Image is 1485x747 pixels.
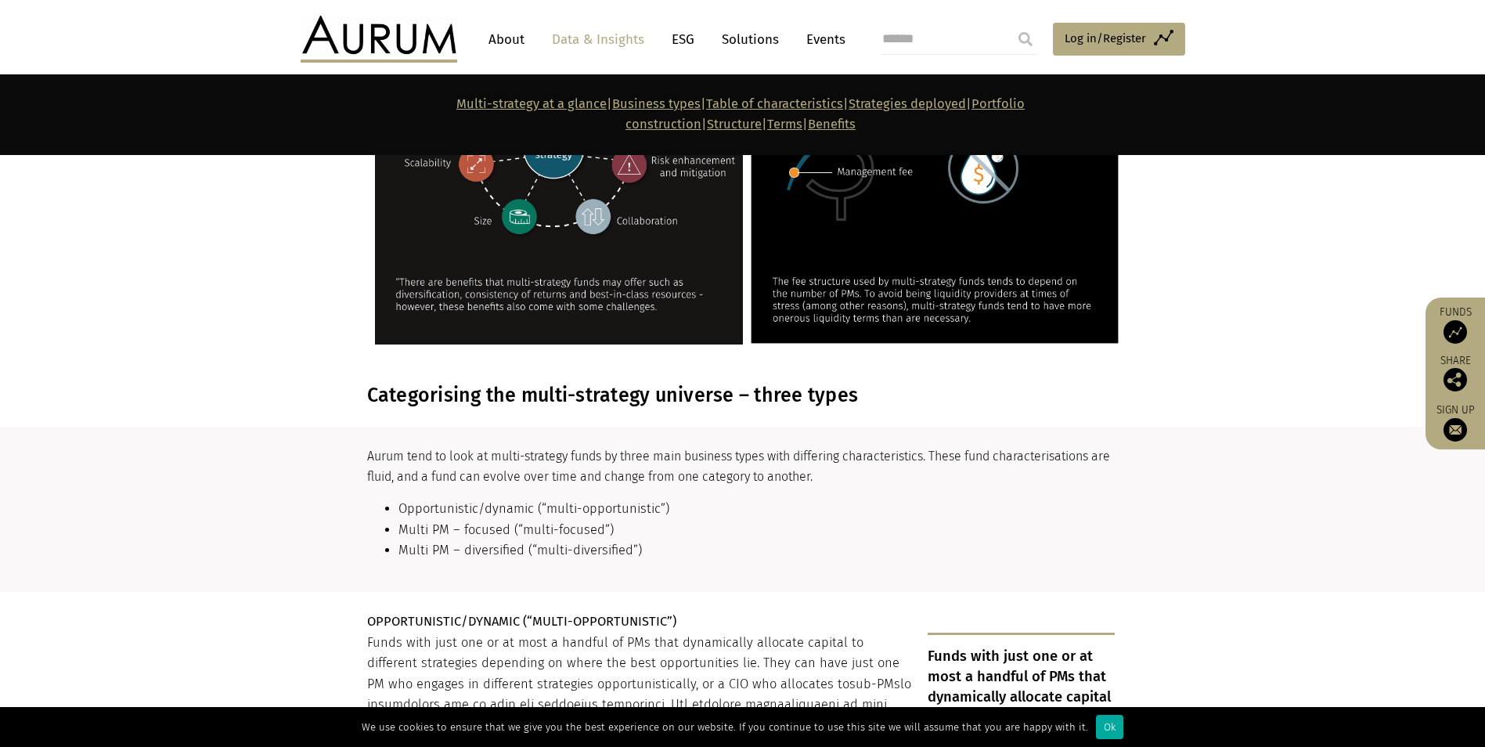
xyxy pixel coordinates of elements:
li: Multi PM – focused (“multi-focused”) [398,520,1115,540]
div: Share [1433,355,1477,392]
a: Strategies deployed [849,96,966,111]
a: Multi-strategy at a glance [456,96,607,111]
a: Structure [707,117,762,132]
a: ESG [664,25,702,54]
li: Opportunistic/dynamic (“multi-opportunistic”) [398,499,1115,519]
span: sub-PMs [849,677,900,691]
img: Access Funds [1444,320,1467,344]
a: Solutions [714,25,787,54]
a: Log in/Register [1053,23,1185,56]
a: Data & Insights [544,25,652,54]
a: Terms [767,117,802,132]
h3: Categorising the multi-strategy universe – three types [367,384,1115,407]
li: Multi PM – diversified (“multi-diversified”) [398,540,1115,561]
strong: | | | | | | [456,96,1025,132]
span: Aurum tend to look at multi-strategy funds by three main business types with differing characteri... [367,449,1110,484]
img: Sign up to our newsletter [1444,418,1467,442]
a: Table of characteristics [706,96,843,111]
a: Sign up [1433,403,1477,442]
img: Share this post [1444,368,1467,392]
a: Benefits [808,117,856,132]
input: Submit [1010,23,1041,55]
span: OPPORTUNISTIC/DYNAMIC (“MULTI-OPPORTUNISTIC”) [367,614,676,629]
div: Ok [1096,715,1123,739]
a: Funds [1433,305,1477,344]
strong: | [802,117,808,132]
img: Aurum [301,16,457,63]
a: About [481,25,532,54]
a: Events [798,25,845,54]
span: Log in/Register [1065,29,1146,48]
a: Business types [612,96,701,111]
